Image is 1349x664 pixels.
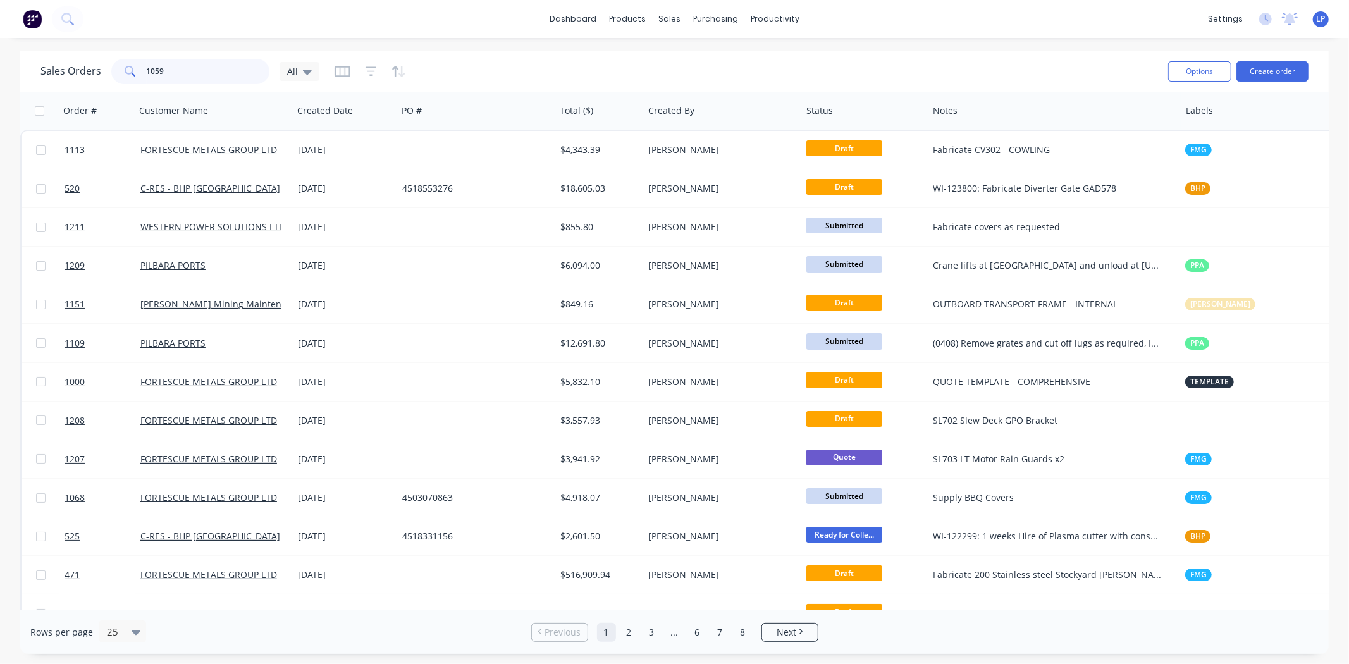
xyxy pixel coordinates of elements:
[806,218,882,233] span: Submitted
[1190,376,1229,388] span: TEMPLATE
[806,372,882,388] span: Draft
[140,453,277,465] a: FORTESCUE METALS GROUP LTD
[649,144,789,156] div: [PERSON_NAME]
[560,607,635,620] div: $1,961.52
[1190,182,1205,195] span: BHP
[298,569,392,581] div: [DATE]
[65,607,85,620] span: 1206
[1202,9,1249,28] div: settings
[806,104,833,117] div: Status
[649,569,789,581] div: [PERSON_NAME]
[560,530,635,543] div: $2,601.50
[933,298,1163,310] div: OUTBOARD TRANSPORT FRAME - INTERNAL
[806,411,882,427] span: Draft
[806,179,882,195] span: Draft
[1185,530,1210,543] button: BHP
[1190,453,1207,465] span: FMG
[806,527,882,543] span: Ready for Colle...
[297,104,353,117] div: Created Date
[65,479,140,517] a: 1068
[1186,104,1213,117] div: Labels
[933,337,1163,350] div: (0408) Remove grates and cut off lugs as required, Install new grates.
[140,376,277,388] a: FORTESCUE METALS GROUP LTD
[649,337,789,350] div: [PERSON_NAME]
[560,569,635,581] div: $516,909.94
[560,414,635,427] div: $3,557.93
[65,247,140,285] a: 1209
[649,453,789,465] div: [PERSON_NAME]
[140,569,277,581] a: FORTESCUE METALS GROUP LTD
[140,182,280,194] a: C-RES - BHP [GEOGRAPHIC_DATA]
[649,376,789,388] div: [PERSON_NAME]
[65,221,85,233] span: 1211
[603,9,652,28] div: products
[665,623,684,642] a: Jump forward
[933,607,1163,620] div: Fabricate 6x Split Bearing support bracket
[806,450,882,465] span: Quote
[298,453,392,465] div: [DATE]
[648,104,694,117] div: Created By
[1185,182,1210,195] button: BHP
[649,414,789,427] div: [PERSON_NAME]
[933,376,1163,388] div: QUOTE TEMPLATE - COMPREHENSIVE
[65,131,140,169] a: 1113
[65,491,85,504] span: 1068
[560,104,593,117] div: Total ($)
[140,491,277,503] a: FORTESCUE METALS GROUP LTD
[65,402,140,440] a: 1208
[526,623,823,642] ul: Pagination
[65,285,140,323] a: 1151
[1185,491,1212,504] button: FMG
[560,337,635,350] div: $12,691.80
[65,517,140,555] a: 525
[560,259,635,272] div: $6,094.00
[806,333,882,349] span: Submitted
[298,298,392,310] div: [DATE]
[688,623,707,642] a: Page 6
[298,607,392,620] div: [DATE]
[402,530,543,543] div: 4518331156
[140,414,277,426] a: FORTESCUE METALS GROUP LTD
[560,221,635,233] div: $855.80
[65,594,140,632] a: 1206
[532,626,588,639] a: Previous page
[649,607,789,620] div: [PERSON_NAME]
[933,453,1163,465] div: SL703 LT Motor Rain Guards x2
[1190,144,1207,156] span: FMG
[560,298,635,310] div: $849.16
[777,626,796,639] span: Next
[1185,376,1234,388] button: TEMPLATE
[298,376,392,388] div: [DATE]
[1190,569,1207,581] span: FMG
[140,298,333,310] a: [PERSON_NAME] Mining Maintenance Pty Ltd
[687,9,744,28] div: purchasing
[649,182,789,195] div: [PERSON_NAME]
[63,104,97,117] div: Order #
[65,440,140,478] a: 1207
[762,626,818,639] a: Next page
[806,488,882,504] span: Submitted
[933,414,1163,427] div: SL702 Slew Deck GPO Bracket
[140,337,206,349] a: PILBARA PORTS
[933,221,1163,233] div: Fabricate covers as requested
[1185,453,1212,465] button: FMG
[1190,259,1204,272] span: PPA
[1190,530,1205,543] span: BHP
[402,104,422,117] div: PO #
[744,9,806,28] div: productivity
[933,259,1163,272] div: Crane lifts at [GEOGRAPHIC_DATA] and unload at [US_STATE].
[298,491,392,504] div: [DATE]
[65,556,140,594] a: 471
[65,414,85,427] span: 1208
[65,324,140,362] a: 1109
[806,565,882,581] span: Draft
[933,569,1163,581] div: Fabricate 200 Stainless steel Stockyard [PERSON_NAME] spools as per new design 9359
[933,144,1163,156] div: Fabricate CV302 - COWLING
[140,144,277,156] a: FORTESCUE METALS GROUP LTD
[1185,298,1255,310] button: [PERSON_NAME]
[298,337,392,350] div: [DATE]
[23,9,42,28] img: Factory
[543,9,603,28] a: dashboard
[1190,337,1204,350] span: PPA
[711,623,730,642] a: Page 7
